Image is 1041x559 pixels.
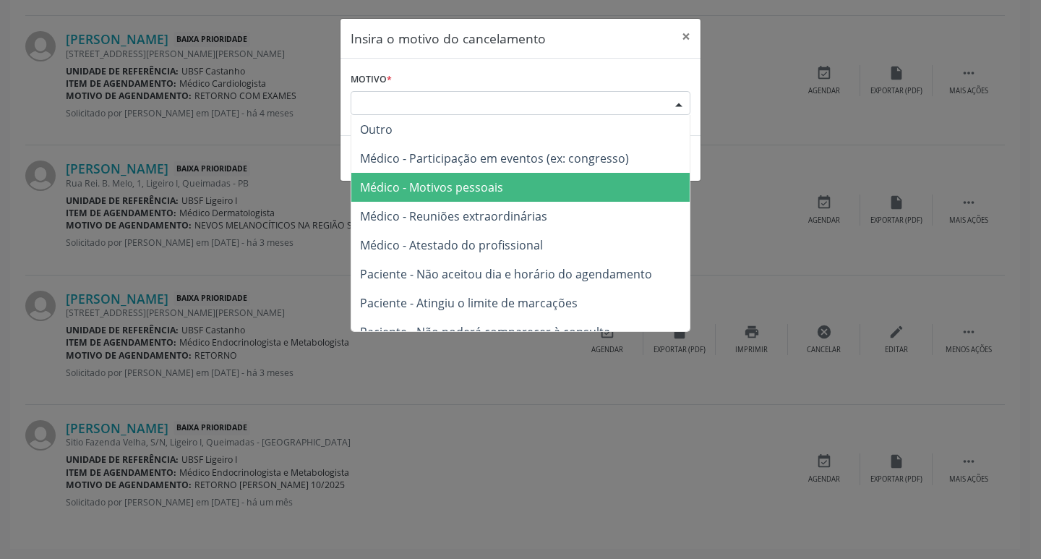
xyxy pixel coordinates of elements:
[360,266,652,282] span: Paciente - Não aceitou dia e horário do agendamento
[351,69,392,91] label: Motivo
[672,19,701,54] button: Close
[360,208,547,224] span: Médico - Reuniões extraordinárias
[360,121,393,137] span: Outro
[360,237,543,253] span: Médico - Atestado do profissional
[360,295,578,311] span: Paciente - Atingiu o limite de marcações
[360,179,503,195] span: Médico - Motivos pessoais
[360,324,610,340] span: Paciente - Não poderá comparecer à consulta
[351,29,546,48] h5: Insira o motivo do cancelamento
[360,150,629,166] span: Médico - Participação em eventos (ex: congresso)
